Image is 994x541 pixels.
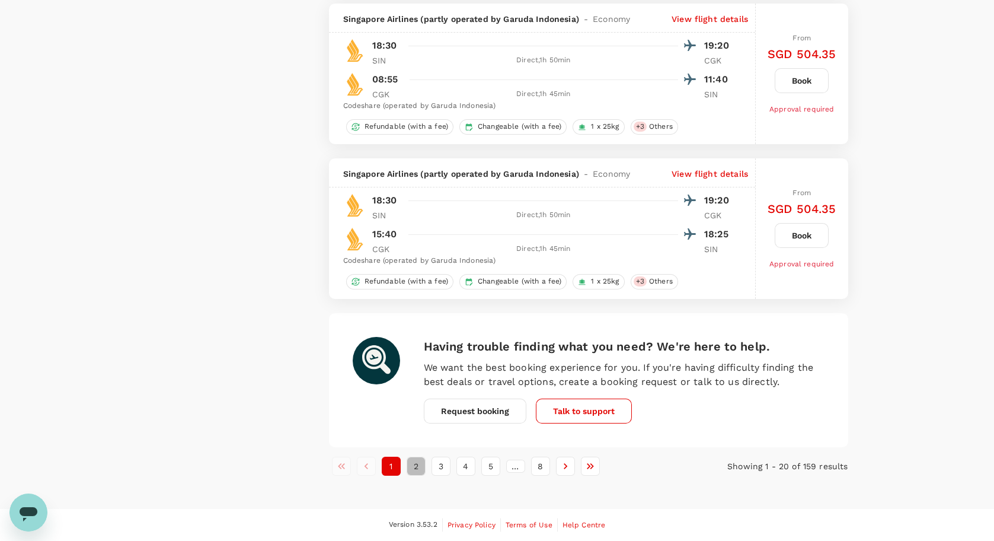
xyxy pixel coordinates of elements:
[562,518,606,532] a: Help Centre
[372,72,398,87] p: 08:55
[424,361,824,389] p: We want the best booking experience for you. If you're having difficulty finding the best deals o...
[593,168,630,180] span: Economy
[343,39,367,62] img: SQ
[704,39,734,53] p: 19:20
[506,460,525,473] div: …
[581,457,600,476] button: Go to last page
[448,518,496,532] a: Privacy Policy
[459,119,567,135] div: Changeable (with a fee)
[704,243,734,255] p: SIN
[704,193,734,208] p: 19:20
[672,168,748,180] p: View flight details
[634,276,647,287] span: + 3
[704,209,734,221] p: CGK
[473,122,566,132] span: Changeable (with a fee)
[409,55,679,66] div: Direct , 1h 50min
[432,457,450,476] button: Go to page 3
[389,519,437,531] span: Version 3.53.2
[769,260,835,268] span: Approval required
[346,274,453,289] div: Refundable (with a fee)
[343,13,579,25] span: Singapore Airlines (partly operated by Garuda Indonesia)
[372,55,402,66] p: SIN
[586,122,624,132] span: 1 x 25kg
[586,276,624,287] span: 1 x 25kg
[409,243,679,255] div: Direct , 1h 45min
[372,39,397,53] p: 18:30
[579,168,593,180] span: -
[631,274,678,289] div: +3Others
[536,399,632,424] button: Talk to support
[704,227,734,241] p: 18:25
[672,13,748,25] p: View flight details
[346,119,453,135] div: Refundable (with a fee)
[675,460,848,472] p: Showing 1 - 20 of 159 results
[459,274,567,289] div: Changeable (with a fee)
[343,193,367,217] img: SQ
[343,168,579,180] span: Singapore Airlines (partly operated by Garuda Indonesia)
[372,193,397,208] p: 18:30
[634,122,647,132] span: + 3
[531,457,550,476] button: Go to page 8
[473,276,566,287] span: Changeable (with a fee)
[644,122,677,132] span: Others
[343,227,367,251] img: SQ
[424,337,824,356] h6: Having trouble finding what you need? We're here to help.
[343,100,734,112] div: Codeshare (operated by Garuda Indonesia)
[481,457,500,476] button: Go to page 5
[506,518,552,532] a: Terms of Use
[506,521,552,529] span: Terms of Use
[631,119,678,135] div: +3Others
[704,72,734,87] p: 11:40
[372,88,402,100] p: CGK
[704,55,734,66] p: CGK
[769,105,835,113] span: Approval required
[775,223,829,248] button: Book
[562,521,606,529] span: Help Centre
[644,276,677,287] span: Others
[448,521,496,529] span: Privacy Policy
[372,209,402,221] p: SIN
[409,88,679,100] div: Direct , 1h 45min
[407,457,426,476] button: Go to page 2
[593,13,630,25] span: Economy
[573,274,624,289] div: 1 x 25kg
[456,457,475,476] button: Go to page 4
[792,34,811,42] span: From
[704,88,734,100] p: SIN
[360,122,453,132] span: Refundable (with a fee)
[579,13,593,25] span: -
[343,72,367,96] img: SQ
[792,189,811,197] span: From
[424,399,526,424] button: Request booking
[372,243,402,255] p: CGK
[343,255,734,267] div: Codeshare (operated by Garuda Indonesia)
[382,457,401,476] button: page 1
[329,457,675,476] nav: pagination navigation
[360,276,453,287] span: Refundable (with a fee)
[556,457,575,476] button: Go to next page
[775,68,829,93] button: Book
[768,44,836,63] h6: SGD 504.35
[372,227,397,241] p: 15:40
[9,494,47,532] iframe: Button to launch messaging window
[573,119,624,135] div: 1 x 25kg
[768,199,836,218] h6: SGD 504.35
[409,209,679,221] div: Direct , 1h 50min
